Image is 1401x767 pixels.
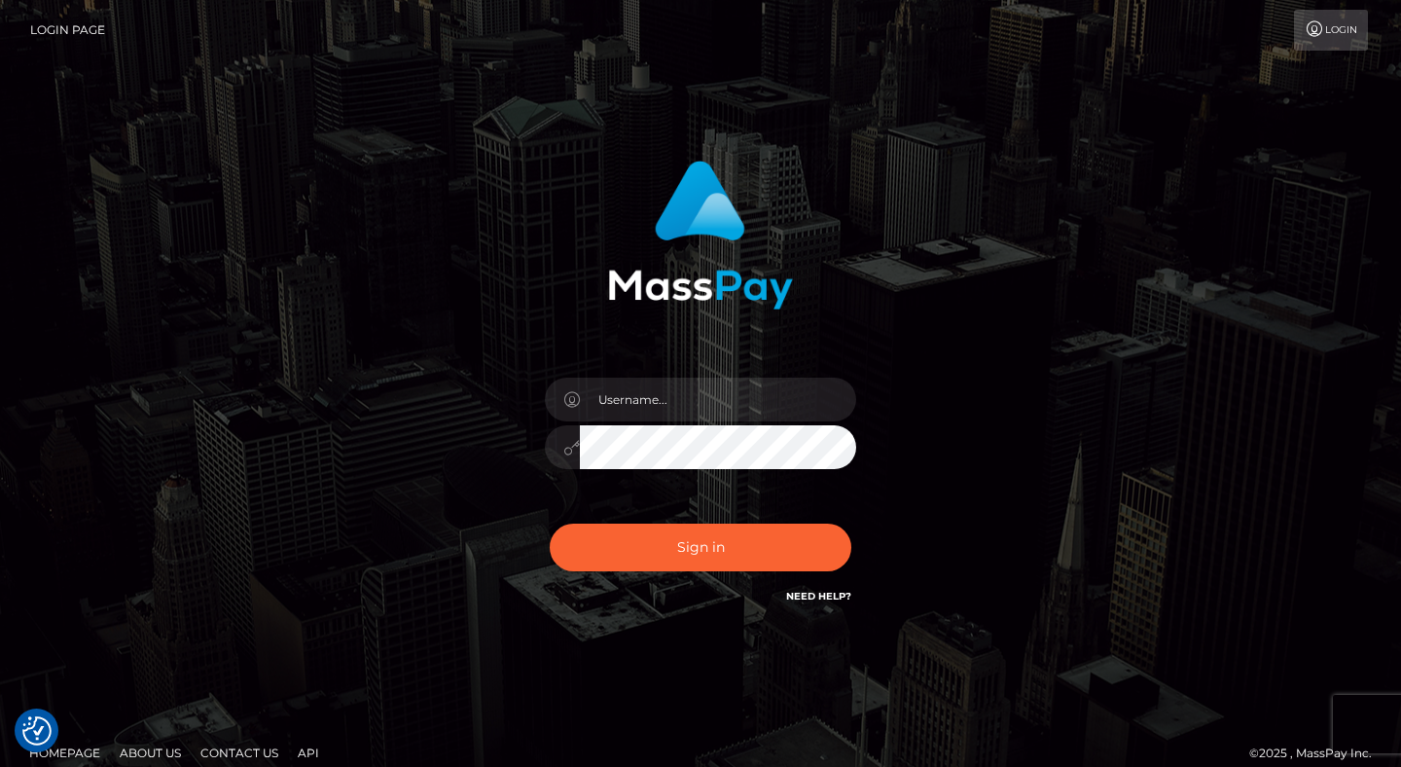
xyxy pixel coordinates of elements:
a: Login [1294,10,1368,51]
a: Need Help? [786,590,851,603]
img: Revisit consent button [22,716,52,746]
div: © 2025 , MassPay Inc. [1249,743,1386,764]
img: MassPay Login [608,161,793,310]
button: Sign in [550,524,851,571]
a: Login Page [30,10,105,51]
input: Username... [580,378,856,421]
button: Consent Preferences [22,716,52,746]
